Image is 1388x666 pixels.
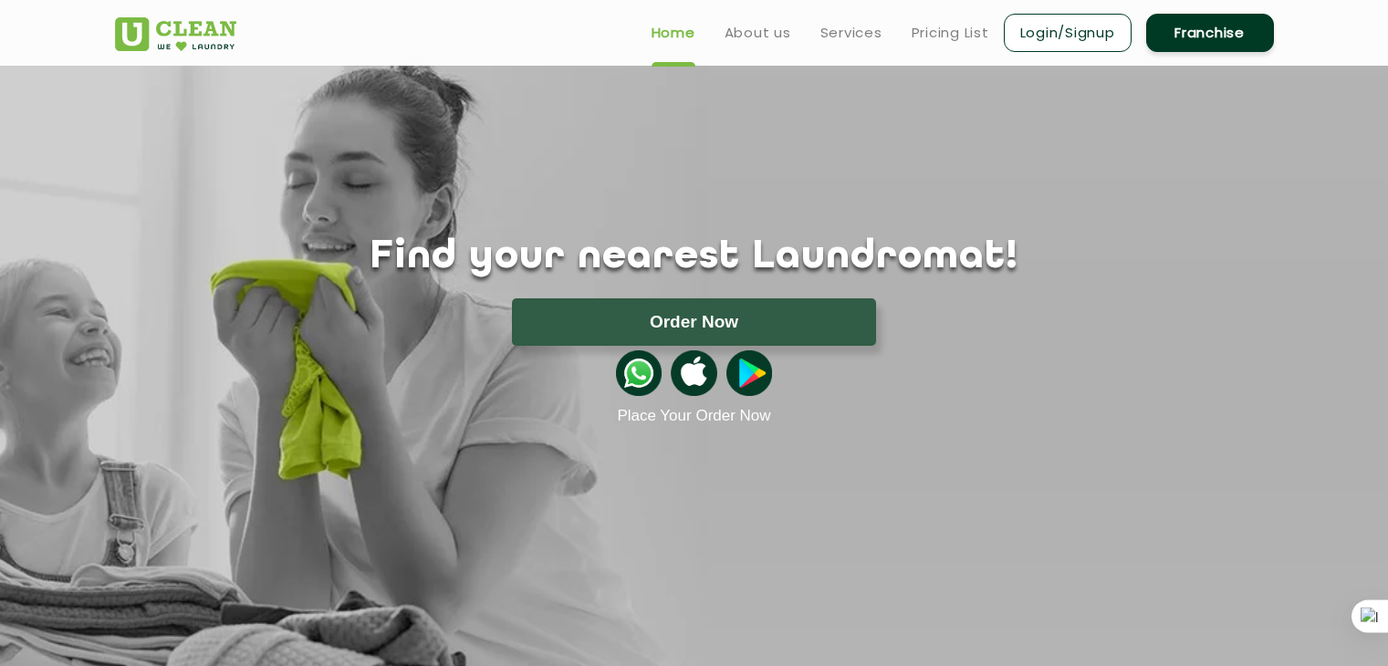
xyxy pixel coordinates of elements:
[652,22,695,44] a: Home
[725,22,791,44] a: About us
[512,298,876,346] button: Order Now
[912,22,989,44] a: Pricing List
[1146,14,1274,52] a: Franchise
[616,350,662,396] img: whatsappicon.png
[671,350,716,396] img: apple-icon.png
[820,22,882,44] a: Services
[1004,14,1132,52] a: Login/Signup
[726,350,772,396] img: playstoreicon.png
[115,17,236,51] img: UClean Laundry and Dry Cleaning
[101,234,1288,280] h1: Find your nearest Laundromat!
[617,407,770,425] a: Place Your Order Now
